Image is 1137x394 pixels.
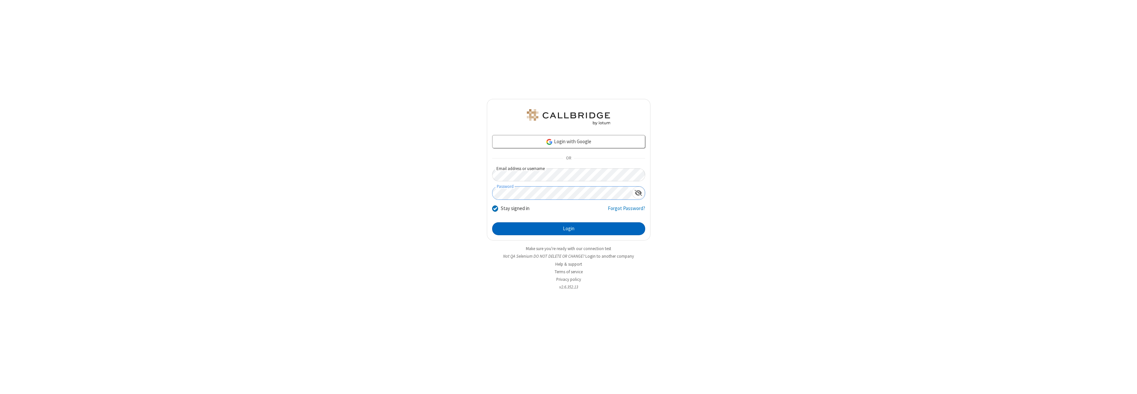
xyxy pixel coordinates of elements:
[1120,377,1132,389] iframe: Chat
[585,253,634,259] button: Login to another company
[487,253,650,259] li: Not QA Selenium DO NOT DELETE OR CHANGE?
[632,187,645,199] div: Show password
[555,261,582,267] a: Help & support
[555,269,583,275] a: Terms of service
[526,246,611,251] a: Make sure you're ready with our connection test
[563,154,574,163] span: OR
[526,109,611,125] img: QA Selenium DO NOT DELETE OR CHANGE
[501,205,529,212] label: Stay signed in
[556,277,581,282] a: Privacy policy
[492,222,645,236] button: Login
[546,138,553,146] img: google-icon.png
[492,187,632,199] input: Password
[492,135,645,148] a: Login with Google
[487,284,650,290] li: v2.6.352.13
[492,168,645,181] input: Email address or username
[608,205,645,217] a: Forgot Password?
